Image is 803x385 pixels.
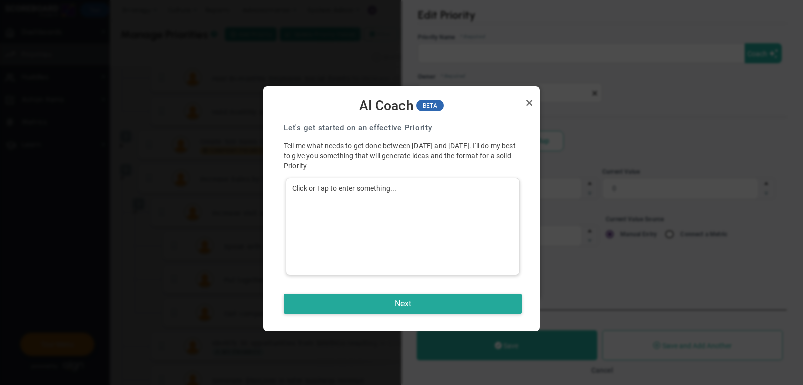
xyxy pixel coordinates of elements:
[416,100,444,111] span: BETA
[284,141,522,171] p: Tell me what needs to get done between [DATE] and [DATE]. I'll do my best to give you something t...
[359,98,414,114] span: AI Coach
[284,294,522,314] button: Next
[523,97,536,109] a: Close
[286,178,520,275] div: Click or Tap to enter something...
[284,123,522,133] h3: Let's get started on an effective Priority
